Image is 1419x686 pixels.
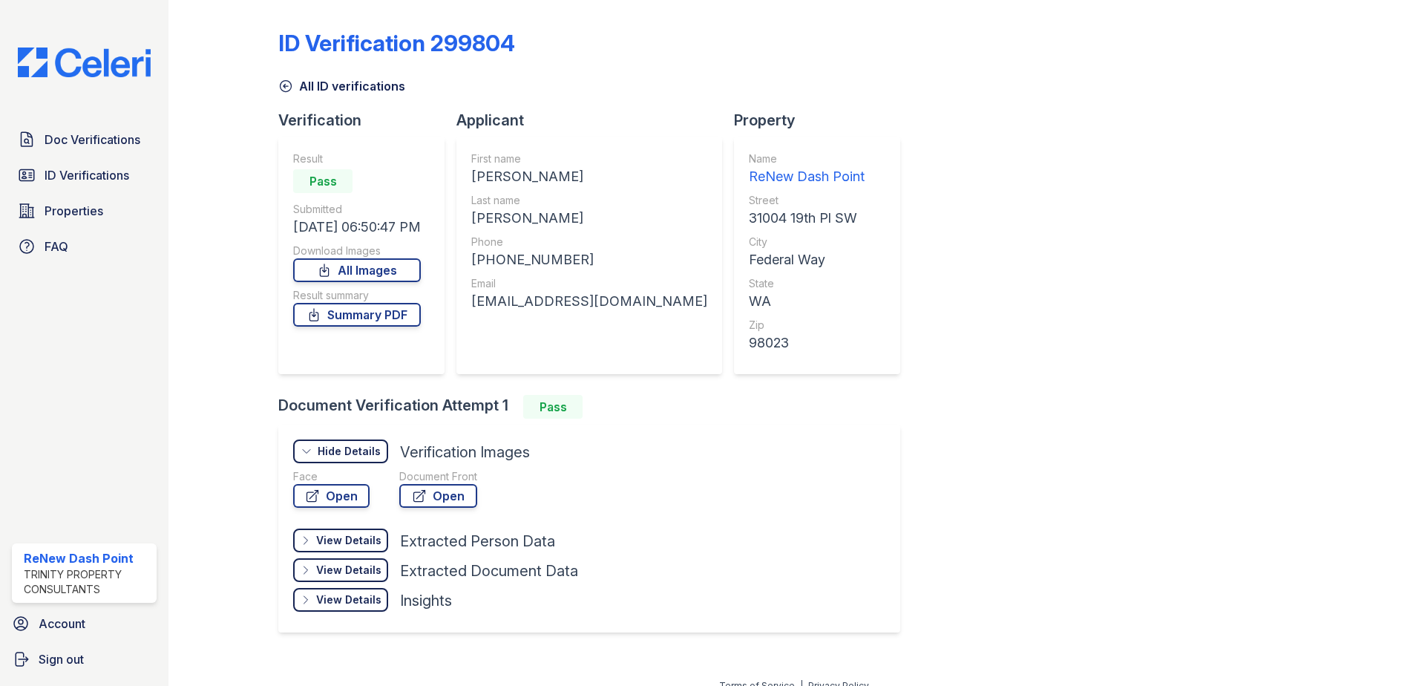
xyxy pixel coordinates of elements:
[12,196,157,226] a: Properties
[293,244,421,258] div: Download Images
[293,258,421,282] a: All Images
[293,169,353,193] div: Pass
[471,151,707,166] div: First name
[45,202,103,220] span: Properties
[45,131,140,148] span: Doc Verifications
[278,30,515,56] div: ID Verification 299804
[749,318,865,333] div: Zip
[471,291,707,312] div: [EMAIL_ADDRESS][DOMAIN_NAME]
[400,531,555,552] div: Extracted Person Data
[293,217,421,238] div: [DATE] 06:50:47 PM
[293,202,421,217] div: Submitted
[45,238,68,255] span: FAQ
[318,444,381,459] div: Hide Details
[278,395,912,419] div: Document Verification Attempt 1
[293,303,421,327] a: Summary PDF
[471,249,707,270] div: [PHONE_NUMBER]
[749,249,865,270] div: Federal Way
[456,110,734,131] div: Applicant
[12,125,157,154] a: Doc Verifications
[45,166,129,184] span: ID Verifications
[471,276,707,291] div: Email
[278,77,405,95] a: All ID verifications
[471,193,707,208] div: Last name
[471,208,707,229] div: [PERSON_NAME]
[749,291,865,312] div: WA
[293,151,421,166] div: Result
[6,644,163,674] a: Sign out
[749,193,865,208] div: Street
[1357,627,1404,671] iframe: chat widget
[471,166,707,187] div: [PERSON_NAME]
[400,561,578,581] div: Extracted Document Data
[471,235,707,249] div: Phone
[316,563,381,578] div: View Details
[39,650,84,668] span: Sign out
[24,567,151,597] div: Trinity Property Consultants
[749,333,865,353] div: 98023
[293,469,370,484] div: Face
[749,208,865,229] div: 31004 19th Pl SW
[12,160,157,190] a: ID Verifications
[278,110,456,131] div: Verification
[749,151,865,166] div: Name
[523,395,583,419] div: Pass
[749,166,865,187] div: ReNew Dash Point
[6,609,163,638] a: Account
[749,235,865,249] div: City
[316,592,381,607] div: View Details
[399,469,477,484] div: Document Front
[293,288,421,303] div: Result summary
[293,484,370,508] a: Open
[400,590,452,611] div: Insights
[400,442,530,463] div: Verification Images
[39,615,85,633] span: Account
[399,484,477,508] a: Open
[6,48,163,77] img: CE_Logo_Blue-a8612792a0a2168367f1c8372b55b34899dd931a85d93a1a3d3e32e68fde9ad4.png
[749,276,865,291] div: State
[749,151,865,187] a: Name ReNew Dash Point
[12,232,157,261] a: FAQ
[24,549,151,567] div: ReNew Dash Point
[316,533,381,548] div: View Details
[734,110,912,131] div: Property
